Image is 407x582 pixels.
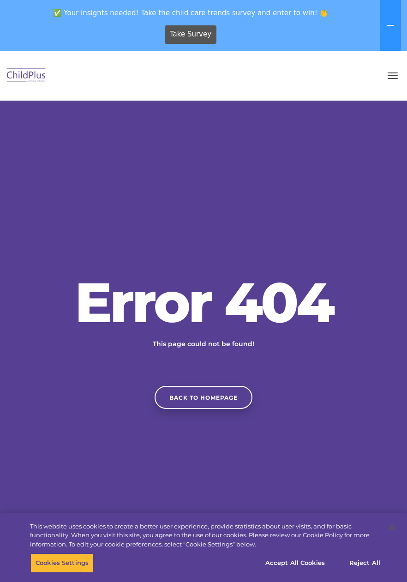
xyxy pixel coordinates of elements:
button: Cookies Settings [30,553,94,573]
div: This website uses cookies to create a better user experience, provide statistics about user visit... [30,522,379,549]
span: ✅ Your insights needed! Take the child care trends survey and enter to win! 👏 [4,4,378,22]
button: Reject All [336,553,394,573]
h2: Error 404 [65,275,342,330]
button: Accept All Cookies [260,553,330,573]
span: Take Survey [170,26,211,42]
button: Close [382,517,402,538]
p: This page could not be found! [107,339,300,349]
img: ChildPlus by Procare Solutions [5,65,48,87]
a: Take Survey [165,25,217,44]
a: Back to homepage [155,386,252,409]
